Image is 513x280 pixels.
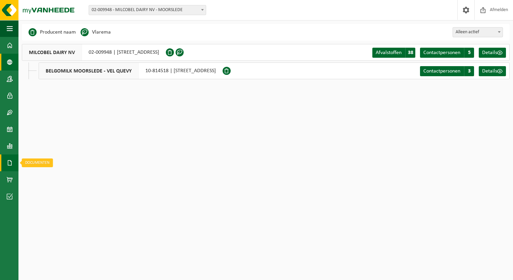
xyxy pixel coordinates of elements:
div: 10-814518 | [STREET_ADDRESS] [39,62,223,79]
span: Afvalstoffen [376,50,402,55]
span: Alleen actief [453,27,503,37]
span: 3 [464,66,474,76]
span: MILCOBEL DAIRY NV [22,44,82,60]
span: BELGOMILK MOORSLEDE - VEL QUEVY [39,63,139,79]
li: Vlarema [81,27,111,37]
a: Details [479,66,506,76]
a: Contactpersonen 3 [420,66,474,76]
span: 38 [405,48,415,58]
span: 02-009948 - MILCOBEL DAIRY NV - MOORSLEDE [89,5,206,15]
span: Alleen actief [453,28,503,37]
div: 02-009948 | [STREET_ADDRESS] [22,44,166,61]
span: Details [482,68,497,74]
span: 5 [464,48,474,58]
span: Contactpersonen [423,50,460,55]
a: Details [479,48,506,58]
a: Afvalstoffen 38 [372,48,415,58]
span: Details [482,50,497,55]
li: Producent naam [29,27,76,37]
span: Contactpersonen [423,68,460,74]
a: Contactpersonen 5 [420,48,474,58]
